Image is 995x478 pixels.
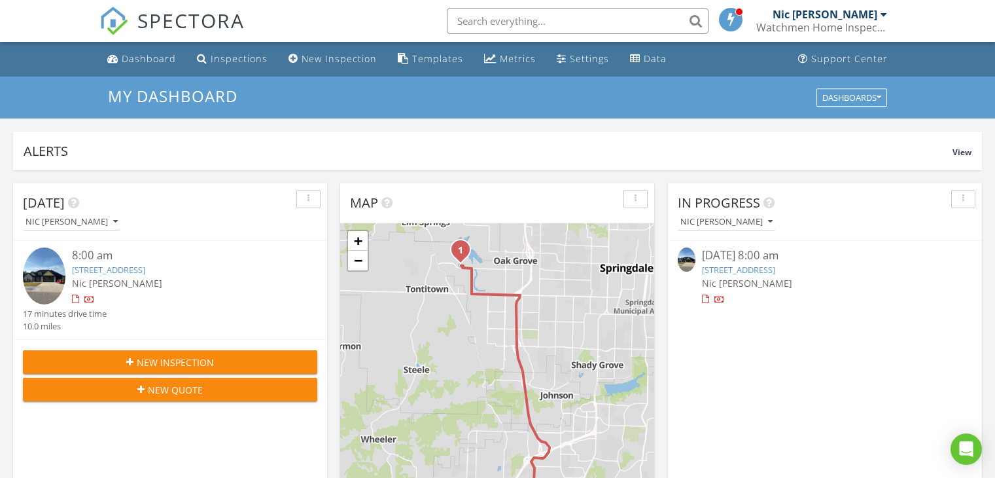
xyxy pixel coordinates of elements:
a: Support Center [793,47,893,71]
a: Templates [393,47,468,71]
span: Nic [PERSON_NAME] [72,277,162,289]
a: Zoom in [348,231,368,251]
div: 10.0 miles [23,320,107,333]
a: New Inspection [283,47,382,71]
a: [DATE] 8:00 am [STREET_ADDRESS] Nic [PERSON_NAME] [678,248,972,306]
button: Nic [PERSON_NAME] [678,213,775,231]
span: My Dashboard [108,85,237,107]
div: Support Center [811,52,888,65]
a: 8:00 am [STREET_ADDRESS] Nic [PERSON_NAME] 17 minutes drive time 10.0 miles [23,248,317,333]
a: Metrics [479,47,541,71]
div: Nic [PERSON_NAME] [773,8,877,21]
span: Map [350,194,378,211]
input: Search everything... [447,8,708,34]
div: Open Intercom Messenger [951,433,982,465]
i: 1 [458,246,463,255]
div: Inspections [211,52,268,65]
div: Alerts [24,142,952,160]
a: Inspections [192,47,273,71]
a: [STREET_ADDRESS] [702,264,775,276]
div: Data [644,52,667,65]
div: Nic [PERSON_NAME] [680,217,773,227]
div: 7681 Via Roma Ave, Springdale, AR 72762 [461,249,468,257]
a: Settings [551,47,614,71]
a: [STREET_ADDRESS] [72,264,145,276]
img: 9368459%2Fcover_photos%2FzCYH8SpQByQnFZfQPEXb%2Fsmall.jpg [23,248,65,304]
div: 17 minutes drive time [23,308,107,320]
img: The Best Home Inspection Software - Spectora [99,7,128,35]
span: SPECTORA [137,7,245,34]
div: 8:00 am [72,248,293,264]
div: Metrics [500,52,536,65]
a: Dashboard [102,47,181,71]
div: Settings [570,52,609,65]
button: Nic [PERSON_NAME] [23,213,120,231]
span: In Progress [678,194,760,211]
span: New Inspection [137,356,214,369]
a: Data [625,47,672,71]
div: Watchmen Home Inspections [756,21,887,34]
div: Nic [PERSON_NAME] [26,217,118,227]
button: New Inspection [23,350,317,374]
button: Dashboards [816,88,887,107]
div: Dashboards [822,93,881,102]
a: SPECTORA [99,18,245,45]
div: Templates [412,52,463,65]
div: Dashboard [122,52,176,65]
button: New Quote [23,378,317,401]
img: 9368459%2Fcover_photos%2FzCYH8SpQByQnFZfQPEXb%2Fsmall.jpg [678,248,695,272]
span: Nic [PERSON_NAME] [702,277,792,289]
div: [DATE] 8:00 am [702,248,947,264]
a: Zoom out [348,251,368,270]
div: New Inspection [302,52,377,65]
span: View [952,147,971,158]
span: New Quote [148,383,203,397]
span: [DATE] [23,194,65,211]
